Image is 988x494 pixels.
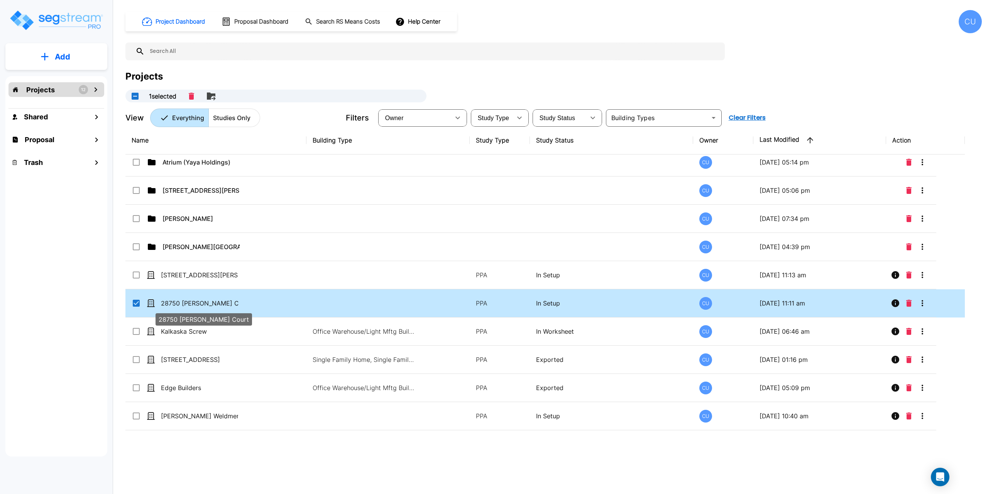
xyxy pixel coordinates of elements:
[903,380,915,396] button: Delete
[186,90,197,103] button: Delete
[903,324,915,339] button: Delete
[760,327,880,336] p: [DATE] 06:46 am
[24,112,48,122] h1: Shared
[472,107,512,129] div: Select
[380,107,450,129] div: Select
[540,115,575,121] span: Study Status
[150,109,209,127] button: Everything
[915,154,930,170] button: More-Options
[888,324,903,339] button: Info
[536,270,687,280] p: In Setup
[218,14,293,30] button: Proposal Dashboard
[536,299,687,308] p: In Setup
[915,324,930,339] button: More-Options
[81,87,86,93] p: 12
[150,109,260,127] div: Platform
[476,299,524,308] p: PPA
[699,269,712,282] div: CU
[915,211,930,226] button: More-Options
[302,14,384,29] button: Search RS Means Costs
[476,411,524,421] p: PPA
[760,299,880,308] p: [DATE] 11:11 am
[699,325,712,338] div: CU
[699,353,712,366] div: CU
[476,355,524,364] p: PPA
[145,42,721,60] input: Search All
[476,270,524,280] p: PPA
[888,408,903,424] button: Info
[708,112,719,123] button: Open
[760,355,880,364] p: [DATE] 01:16 pm
[903,352,915,367] button: Delete
[161,383,238,392] p: Edge Builders
[903,211,915,226] button: Delete
[915,239,930,255] button: More-Options
[316,17,380,26] h1: Search RS Means Costs
[139,13,209,30] button: Project Dashboard
[213,113,250,122] p: Studies Only
[608,112,707,123] input: Building Types
[149,92,176,101] p: 1 selected
[125,126,306,154] th: Name
[760,158,880,167] p: [DATE] 05:14 pm
[476,383,524,392] p: PPA
[915,267,930,283] button: More-Options
[753,126,886,154] th: Last Modified
[536,383,687,392] p: Exported
[699,212,712,225] div: CU
[55,51,70,63] p: Add
[208,109,260,127] button: Studies Only
[903,295,915,311] button: Delete
[234,17,288,26] h1: Proposal Dashboard
[760,186,880,195] p: [DATE] 05:06 pm
[203,88,219,104] button: Move
[313,383,417,392] p: Office Warehouse/Light Mftg Building, Auxiliary Building, Office Warehouse/Light Mftg Building, C...
[162,158,240,167] p: Atrium (Yaya Holdings)
[9,9,103,31] img: Logo
[313,355,417,364] p: Single Family Home, Single Family Home Site
[470,126,530,154] th: Study Type
[306,126,469,154] th: Building Type
[25,134,54,145] h1: Proposal
[161,327,238,336] p: Kalkaska Screw
[159,315,249,324] p: 28750 [PERSON_NAME] Court
[161,411,238,421] p: [PERSON_NAME] Weldment
[536,327,687,336] p: In Worksheet
[346,112,369,124] p: Filters
[536,411,687,421] p: In Setup
[760,214,880,223] p: [DATE] 07:34 pm
[699,382,712,394] div: CU
[5,46,107,68] button: Add
[903,408,915,424] button: Delete
[699,184,712,197] div: CU
[760,270,880,280] p: [DATE] 11:13 am
[915,408,930,424] button: More-Options
[903,154,915,170] button: Delete
[888,267,903,283] button: Info
[760,242,880,251] p: [DATE] 04:39 pm
[915,380,930,396] button: More-Options
[903,183,915,198] button: Delete
[959,10,982,33] div: CU
[172,113,204,122] p: Everything
[24,157,43,168] h1: Trash
[903,267,915,283] button: Delete
[726,110,769,126] button: Clear Filters
[888,352,903,367] button: Info
[534,107,585,129] div: Select
[127,88,143,104] button: UnSelectAll
[699,297,712,310] div: CU
[530,126,693,154] th: Study Status
[915,183,930,198] button: More-Options
[699,410,712,423] div: CU
[476,327,524,336] p: PPA
[161,355,238,364] p: [STREET_ADDRESS]
[888,380,903,396] button: Info
[760,411,880,421] p: [DATE] 10:40 am
[162,186,240,195] p: [STREET_ADDRESS][PERSON_NAME]
[888,295,903,311] button: Info
[125,70,163,83] div: Projects
[693,126,753,154] th: Owner
[699,156,712,169] div: CU
[915,352,930,367] button: More-Options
